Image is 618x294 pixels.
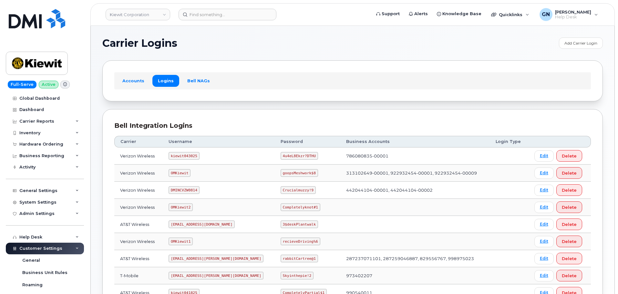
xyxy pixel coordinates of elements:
button: Delete [556,236,582,247]
span: Delete [562,170,577,176]
code: [EMAIL_ADDRESS][PERSON_NAME][DOMAIN_NAME] [169,272,263,279]
code: Skyinthepie!2 [281,272,314,279]
td: 442044104-00001, 442044104-00002 [340,182,490,199]
td: Verizon Wireless [114,147,163,165]
a: Edit [534,202,554,213]
td: Verizon Wireless [114,165,163,182]
code: Completelyknot#1 [281,203,320,211]
span: Delete [562,238,577,245]
a: Accounts [117,75,150,86]
a: Edit [534,270,554,281]
td: AT&T Wireless [114,250,163,267]
code: rabbitCartree@1 [281,255,318,262]
td: 786080835-00001 [340,147,490,165]
td: 973402207 [340,267,490,284]
code: 3$deskPlantwalk [281,220,318,228]
th: Username [163,136,275,147]
button: Delete [556,218,582,230]
span: Delete [562,153,577,159]
span: Delete [562,273,577,279]
a: Logins [152,75,179,86]
span: Delete [562,221,577,228]
button: Delete [556,167,582,179]
code: [EMAIL_ADDRESS][DOMAIN_NAME] [169,220,235,228]
td: 313102649-00001, 922932454-00001, 922932454-00009 [340,165,490,182]
span: Delete [562,187,577,193]
td: Verizon Wireless [114,199,163,216]
td: Verizon Wireless [114,233,163,250]
code: [EMAIL_ADDRESS][PERSON_NAME][DOMAIN_NAME] [169,255,263,262]
th: Password [275,136,340,147]
a: Edit [534,236,554,247]
th: Carrier [114,136,163,147]
code: OMKiewit1 [169,238,193,245]
span: Carrier Logins [102,38,177,48]
code: 4u4eL8Ekzr?DTHU [281,152,318,160]
button: Delete [556,270,582,281]
a: Bell NAGs [182,75,215,86]
code: recieveDriving%6 [281,238,320,245]
div: Bell Integration Logins [114,121,591,130]
button: Delete [556,184,582,196]
span: Delete [562,256,577,262]
td: Verizon Wireless [114,182,163,199]
th: Login Type [490,136,529,147]
button: Delete [556,253,582,264]
button: Delete [556,150,582,162]
code: OMKiewit2 [169,203,193,211]
th: Business Accounts [340,136,490,147]
a: Add Carrier Login [559,37,603,49]
a: Edit [534,219,554,230]
code: DMINCVZW0814 [169,186,199,194]
a: Edit [534,167,554,179]
td: 287237071101, 287259046887, 829556767, 998975023 [340,250,490,267]
span: Delete [562,204,577,210]
button: Delete [556,201,582,213]
a: Edit [534,185,554,196]
a: Edit [534,253,554,264]
td: T-Mobile [114,267,163,284]
code: OMKiewit [169,169,191,177]
a: Edit [534,150,554,162]
code: kiewit043025 [169,152,199,160]
iframe: Messenger Launcher [590,266,613,289]
td: AT&T Wireless [114,216,163,233]
code: goopsMeshwork$8 [281,169,318,177]
code: Crucialmuzzy!9 [281,186,316,194]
